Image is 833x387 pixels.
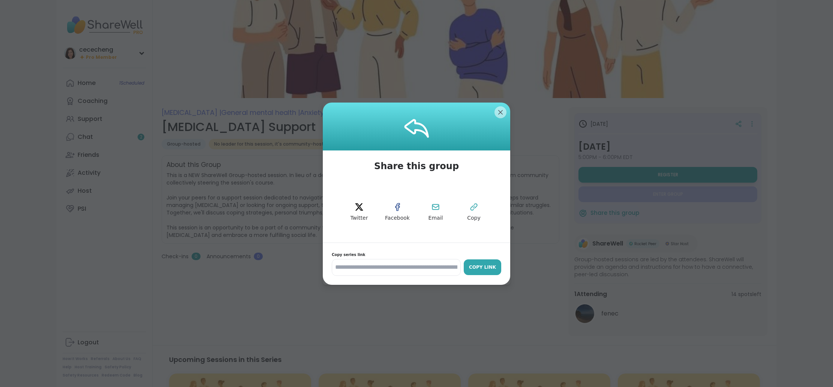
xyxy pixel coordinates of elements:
button: Twitter [342,195,376,229]
span: Facebook [385,214,410,222]
span: Copy series link [332,252,501,258]
div: Copy Link [467,264,497,271]
button: twitter [342,195,376,229]
button: Copy Link [464,259,501,275]
span: Share this group [365,150,468,182]
button: Facebook [381,195,414,229]
button: Email [419,195,452,229]
span: Copy [467,214,481,222]
span: Twitter [351,214,368,222]
span: Email [428,214,443,222]
button: Copy [457,195,491,229]
button: facebook [381,195,414,229]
